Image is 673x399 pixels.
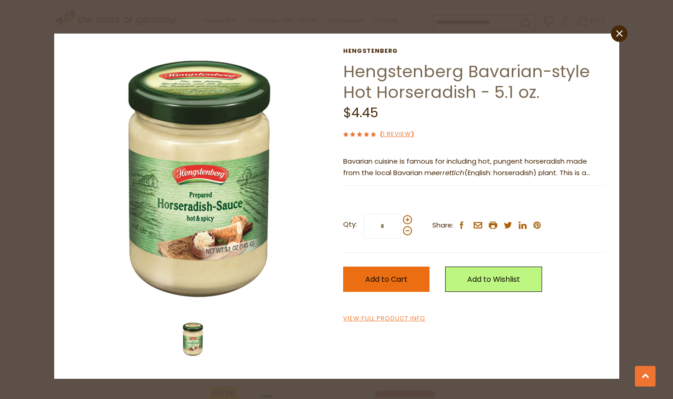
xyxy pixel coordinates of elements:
a: Hengstenberg Bavarian-style Hot Horseradish - 5.1 oz. [343,60,590,104]
em: eerrettich [431,168,464,177]
a: Add to Wishlist [445,267,542,292]
button: Add to Cart [343,267,430,292]
a: Hengstenberg [343,47,605,55]
img: Hengstenberg Bavarian-style Hot Horseradish [68,47,330,310]
input: Qty: [363,213,401,239]
a: 1 Review [383,130,411,139]
span: Add to Cart [365,274,407,285]
a: View Full Product Info [343,314,425,324]
span: $4.45 [343,104,378,122]
span: Share: [432,220,453,231]
p: Bavarian cuisine is famous for including hot, pungent horseradish made from the local Bavarian m ... [343,156,605,179]
strong: Qty: [343,219,357,230]
span: ( ) [380,130,414,138]
img: Hengstenberg Bavarian-style Hot Horseradish [175,321,211,358]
